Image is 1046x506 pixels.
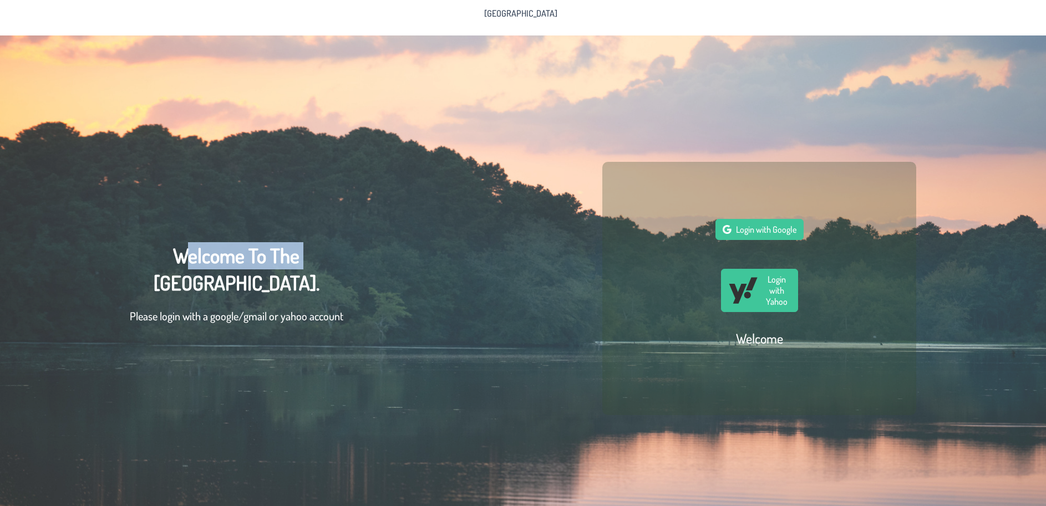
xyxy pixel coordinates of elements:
span: Login with Google [736,224,796,235]
h2: Welcome [736,330,783,347]
a: [GEOGRAPHIC_DATA] [478,4,564,22]
span: [GEOGRAPHIC_DATA] [484,9,557,18]
button: Login with Google [715,219,804,240]
button: Login with Yahoo [721,269,798,312]
span: Login with Yahoo [763,274,791,307]
p: Please login with a google/gmail or yahoo account [130,308,343,324]
li: Pine Lake Park [478,4,564,22]
div: Welcome To The [GEOGRAPHIC_DATA]. [130,242,343,335]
